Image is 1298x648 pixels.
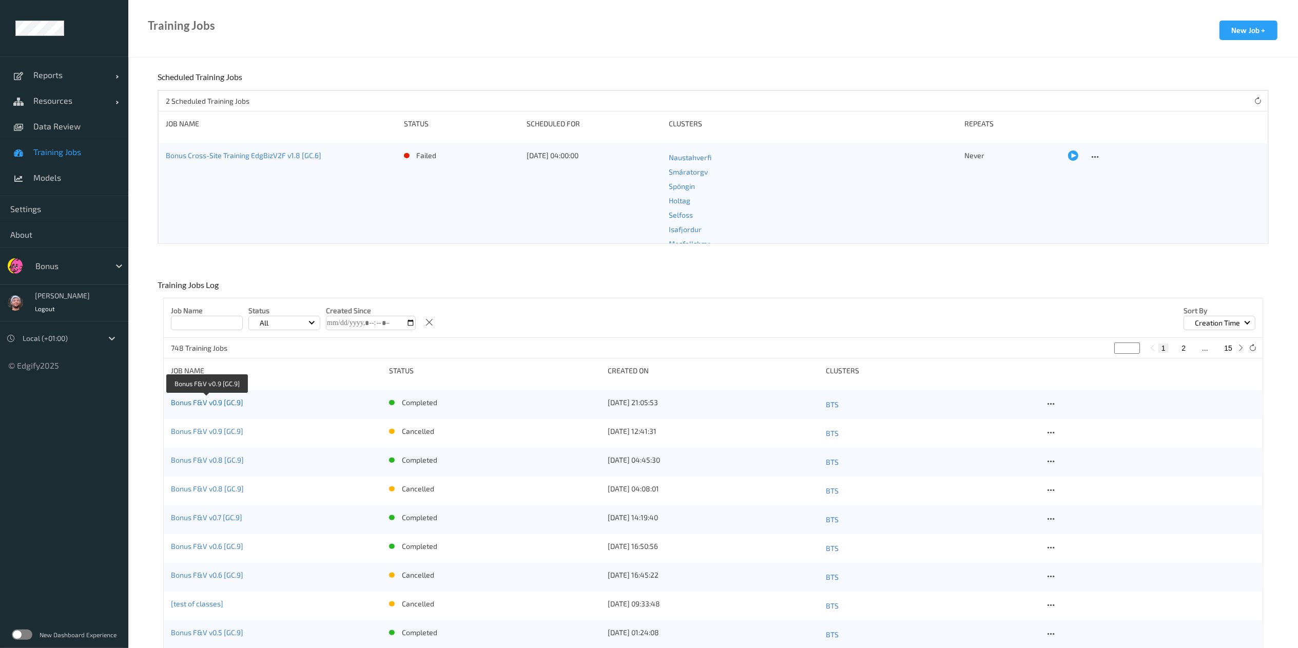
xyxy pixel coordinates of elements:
a: Bonus F&V v0.6 [GC.9] [171,542,243,550]
div: [DATE] 09:33:48 [608,599,819,609]
a: Spöngin [669,179,958,194]
a: BTS [826,627,1037,642]
div: Status [404,119,519,129]
a: BTS [826,570,1037,584]
a: BTS [826,484,1037,498]
div: [DATE] 21:05:53 [608,397,819,408]
a: Smáratorgv [669,165,958,179]
p: Job Name [171,306,243,316]
button: 1 [1158,344,1169,353]
a: BTS [826,541,1037,556]
p: 2 Scheduled Training Jobs [166,96,249,106]
a: BTS [826,397,1037,412]
div: Job Name [171,366,382,376]
a: BTS [826,512,1037,527]
div: [DATE] 04:08:01 [608,484,819,494]
p: Creation Time [1191,318,1244,328]
div: [DATE] 14:19:40 [608,512,819,523]
a: BTS [826,426,1037,441]
a: Bonus F&V v0.5 [GC.9] [171,628,243,637]
button: ... [1199,344,1211,353]
div: Training Jobs [148,21,215,31]
a: Bonus Cross-Site Training EdgBizV2F v1.8 [GC.6] [166,151,321,160]
div: Created On [608,366,819,376]
div: [DATE] 04:45:30 [608,455,819,465]
p: Sort by [1184,306,1255,316]
p: completed [402,512,437,523]
a: [test of classes] [171,599,223,608]
p: completed [402,397,437,408]
div: Repeats [964,119,1061,129]
p: 748 Training Jobs [171,343,248,353]
div: Job Name [166,119,397,129]
a: Mosfellsbær [669,237,958,251]
a: Isafjordur [669,222,958,237]
span: Never [964,151,984,160]
div: Clusters [669,119,958,129]
div: [DATE] 16:50:56 [608,541,819,551]
div: Training Jobs Log [158,280,221,298]
a: Bonus F&V v0.9 [GC.9] [171,398,243,407]
a: Bonus F&V v0.8 [GC.9] [171,484,244,493]
p: All [256,318,272,328]
a: Bonus F&V v0.6 [GC.9] [171,570,243,579]
a: BTS [826,455,1037,469]
p: Created Since [326,306,416,316]
p: completed [402,627,437,638]
div: [DATE] 12:41:31 [608,426,819,436]
p: cancelled [402,570,434,580]
div: clusters [826,366,1037,376]
a: Holtag [669,194,958,208]
a: Bonus F&V v0.7 [GC.9] [171,513,242,522]
p: completed [402,455,437,465]
button: New Job + [1219,21,1277,40]
button: 15 [1222,344,1236,353]
a: BTS [826,599,1037,613]
div: Scheduled Training Jobs [158,72,245,90]
div: [DATE] 01:24:08 [608,627,819,638]
div: Scheduled for [527,119,662,129]
div: status [389,366,600,376]
p: completed [402,541,437,551]
div: [DATE] 16:45:22 [608,570,819,580]
p: failed [417,150,437,161]
p: cancelled [402,484,434,494]
p: cancelled [402,426,434,436]
a: Naustahverfi [669,150,958,165]
a: Bonus F&V v0.8 [GC.9] [171,455,244,464]
button: 2 [1179,344,1189,353]
p: cancelled [402,599,434,609]
a: Bonus F&V v0.9 [GC.9] [171,427,243,435]
p: Status [248,306,320,316]
div: [DATE] 04:00:00 [527,150,662,161]
a: Selfoss [669,208,958,222]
